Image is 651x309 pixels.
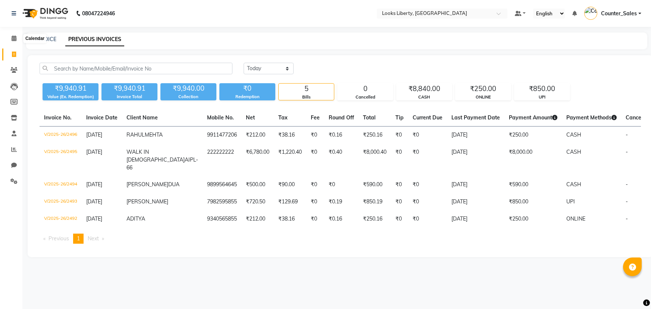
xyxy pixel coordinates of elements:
span: - [626,149,628,155]
span: [PERSON_NAME] [126,181,168,188]
td: V/2025-26/2495 [40,144,82,176]
span: DUA [168,181,179,188]
td: 9340565855 [203,210,241,228]
td: ₹8,000.40 [359,144,391,176]
a: PREVIOUS INVOICES [65,33,124,46]
span: ONLINE [566,215,585,222]
span: 1 [77,235,80,242]
td: V/2025-26/2492 [40,210,82,228]
span: [DATE] [86,131,102,138]
div: ₹850.00 [514,84,570,94]
td: ₹0 [408,144,447,176]
span: Net [246,114,255,121]
div: ₹250.00 [456,84,511,94]
div: Cancelled [338,94,393,100]
div: Value (Ex. Redemption) [43,94,98,100]
td: ₹0 [391,193,408,210]
span: Payment Methods [566,114,617,121]
iframe: chat widget [620,279,644,302]
div: 0 [338,84,393,94]
div: UPI [514,94,570,100]
span: WALK IN [DEMOGRAPHIC_DATA] [126,149,185,163]
td: ₹212.00 [241,210,274,228]
td: ₹250.00 [504,127,562,144]
td: V/2025-26/2494 [40,176,82,193]
td: 9911477206 [203,127,241,144]
span: CASH [566,131,581,138]
td: ₹0.16 [324,210,359,228]
span: MEHTA [145,131,163,138]
span: CASH [566,181,581,188]
span: UPI [566,198,575,205]
div: ₹8,840.00 [397,84,452,94]
td: ₹250.00 [504,210,562,228]
div: Invoice Total [101,94,157,100]
td: V/2025-26/2496 [40,127,82,144]
span: [DATE] [86,149,102,155]
nav: Pagination [40,234,641,244]
span: [DATE] [86,181,102,188]
td: ₹0 [306,127,324,144]
div: 5 [279,84,334,94]
td: ₹129.69 [274,193,306,210]
td: ₹250.16 [359,210,391,228]
span: Mobile No. [207,114,234,121]
td: ₹720.50 [241,193,274,210]
td: 222222222 [203,144,241,176]
td: ₹0 [306,144,324,176]
td: ₹0 [306,210,324,228]
div: ONLINE [456,94,511,100]
div: ₹0 [219,83,275,94]
td: ₹0 [408,127,447,144]
span: [DATE] [86,215,102,222]
span: Tax [278,114,288,121]
input: Search by Name/Mobile/Email/Invoice No [40,63,232,74]
img: Counter_Sales [584,7,597,20]
td: V/2025-26/2493 [40,193,82,210]
td: 7982595855 [203,193,241,210]
td: ₹590.00 [504,176,562,193]
span: Payment Amount [509,114,557,121]
td: ₹8,000.00 [504,144,562,176]
img: logo [19,3,70,24]
b: 08047224946 [82,3,115,24]
span: - [626,215,628,222]
div: CASH [397,94,452,100]
td: ₹0 [306,176,324,193]
div: ₹9,940.00 [160,83,216,94]
span: - [626,198,628,205]
span: Next [88,235,99,242]
span: ADITYA [126,215,145,222]
td: ₹6,780.00 [241,144,274,176]
span: Current Due [413,114,442,121]
td: ₹0 [391,210,408,228]
td: [DATE] [447,176,504,193]
td: ₹38.16 [274,210,306,228]
td: ₹0 [391,127,408,144]
td: ₹212.00 [241,127,274,144]
span: - [626,181,628,188]
td: ₹0.19 [324,193,359,210]
span: [DATE] [86,198,102,205]
div: Collection [160,94,216,100]
div: Calendar [24,34,46,43]
span: Client Name [126,114,158,121]
span: Invoice Date [86,114,118,121]
span: Previous [48,235,69,242]
span: Total [363,114,376,121]
span: CASH [566,149,581,155]
td: ₹850.00 [504,193,562,210]
span: [PERSON_NAME] [126,198,168,205]
span: Counter_Sales [601,10,637,18]
td: ₹38.16 [274,127,306,144]
div: Redemption [219,94,275,100]
td: [DATE] [447,210,504,228]
span: Last Payment Date [451,114,500,121]
td: ₹250.16 [359,127,391,144]
div: ₹9,940.91 [43,83,98,94]
td: 9899564645 [203,176,241,193]
td: ₹0 [408,176,447,193]
td: ₹0.40 [324,144,359,176]
td: [DATE] [447,144,504,176]
td: [DATE] [447,193,504,210]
